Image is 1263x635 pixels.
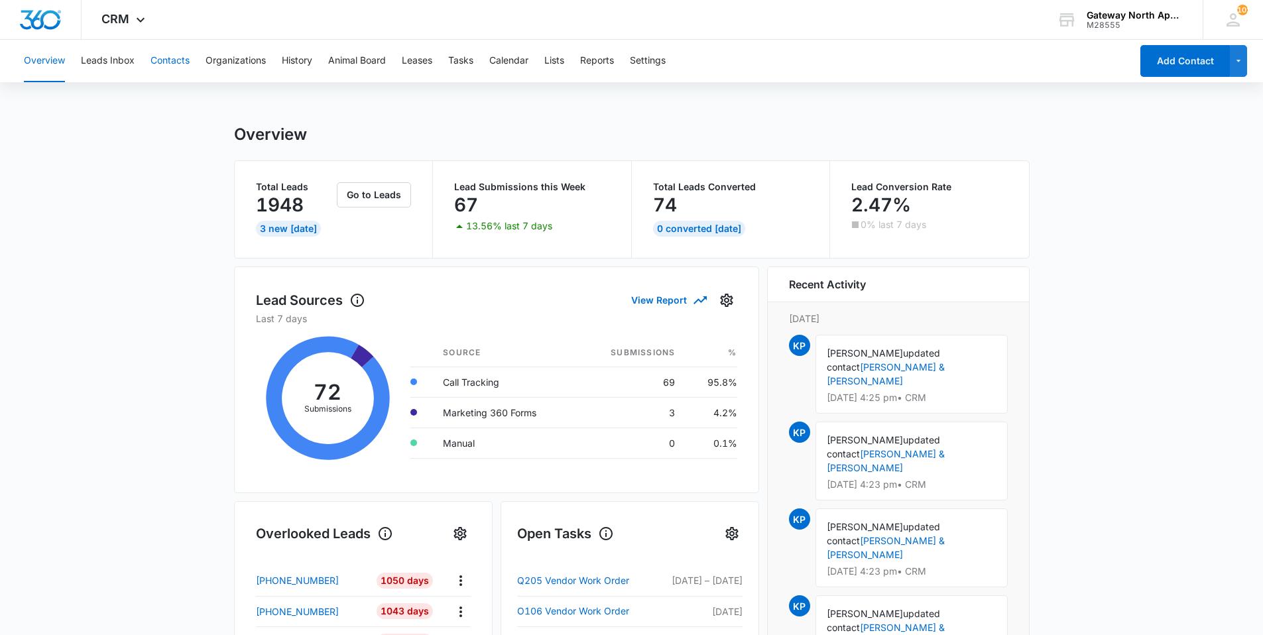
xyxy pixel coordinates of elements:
td: Call Tracking [432,367,577,397]
div: notifications count [1237,5,1248,15]
button: Overview [24,40,65,82]
td: 0 [577,428,686,458]
p: 13.56% last 7 days [466,221,552,231]
button: Leases [402,40,432,82]
button: Settings [721,523,743,544]
a: O106 Vendor Work Order [517,603,665,619]
h1: Overlooked Leads [256,524,393,544]
button: Contacts [150,40,190,82]
td: 69 [577,367,686,397]
button: Leads Inbox [81,40,135,82]
span: [PERSON_NAME] [827,347,903,359]
td: Marketing 360 Forms [432,397,577,428]
span: CRM [101,12,129,26]
button: Lists [544,40,564,82]
button: Calendar [489,40,528,82]
span: KP [789,595,810,616]
a: Go to Leads [337,189,411,200]
span: KP [789,335,810,356]
div: account id [1087,21,1183,30]
p: 2.47% [851,194,911,215]
button: Tasks [448,40,473,82]
a: Q205 Vendor Work Order [517,573,665,589]
p: [DATE] 4:23 pm • CRM [827,567,996,576]
span: KP [789,508,810,530]
p: Total Leads [256,182,335,192]
span: KP [789,422,810,443]
button: Animal Board [328,40,386,82]
button: Go to Leads [337,182,411,207]
span: [PERSON_NAME] [827,521,903,532]
div: 1050 Days [377,573,433,589]
p: 74 [653,194,677,215]
button: Settings [716,290,737,311]
p: Lead Submissions this Week [454,182,610,192]
p: Lead Conversion Rate [851,182,1008,192]
td: Manual [432,428,577,458]
a: [PHONE_NUMBER] [256,605,367,618]
button: Organizations [206,40,266,82]
button: Settings [630,40,666,82]
p: [DATE] 4:25 pm • CRM [827,393,996,402]
a: [PERSON_NAME] & [PERSON_NAME] [827,448,945,473]
span: [PERSON_NAME] [827,434,903,445]
h1: Lead Sources [256,290,365,310]
td: 0.1% [686,428,737,458]
a: [PHONE_NUMBER] [256,573,367,587]
a: [PERSON_NAME] & [PERSON_NAME] [827,535,945,560]
div: 1043 Days [377,603,433,619]
div: 0 Converted [DATE] [653,221,745,237]
td: 3 [577,397,686,428]
th: Source [432,339,577,367]
p: 67 [454,194,478,215]
p: Last 7 days [256,312,737,325]
h1: Overview [234,125,307,144]
p: [DATE] [789,312,1008,325]
p: [DATE] [665,605,743,618]
p: 0% last 7 days [861,220,926,229]
p: Total Leads Converted [653,182,809,192]
a: [PERSON_NAME] & [PERSON_NAME] [827,361,945,386]
div: 3 New [DATE] [256,221,321,237]
h6: Recent Activity [789,276,866,292]
td: 95.8% [686,367,737,397]
button: Add Contact [1140,45,1230,77]
p: [PHONE_NUMBER] [256,605,339,618]
span: 102 [1237,5,1248,15]
p: 1948 [256,194,304,215]
button: View Report [631,288,705,312]
p: [PHONE_NUMBER] [256,573,339,587]
button: Settings [450,523,471,544]
p: [DATE] – [DATE] [665,573,743,587]
button: Actions [450,601,471,622]
th: Submissions [577,339,686,367]
div: account name [1087,10,1183,21]
span: [PERSON_NAME] [827,608,903,619]
p: [DATE] 4:23 pm • CRM [827,480,996,489]
button: Actions [450,570,471,591]
td: 4.2% [686,397,737,428]
button: Reports [580,40,614,82]
h1: Open Tasks [517,524,614,544]
th: % [686,339,737,367]
button: History [282,40,312,82]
